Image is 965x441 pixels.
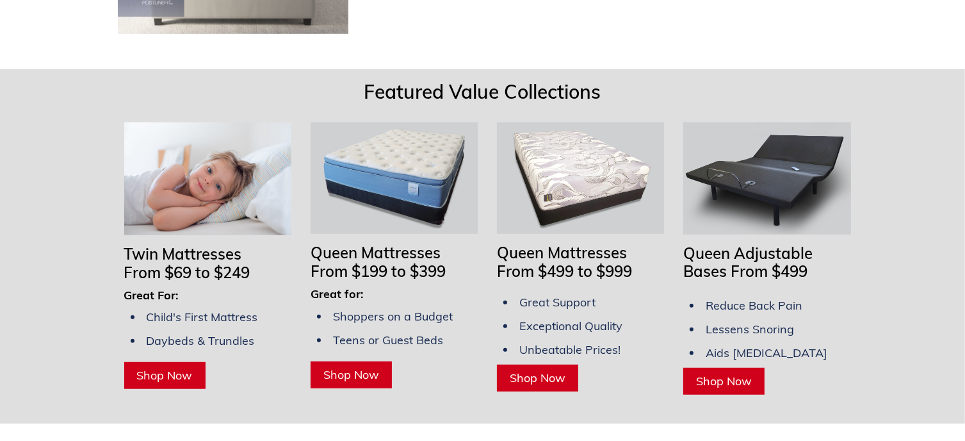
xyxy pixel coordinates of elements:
[124,362,206,389] a: Shop Now
[683,122,850,234] img: Adjustable Bases Starting at $379
[497,262,632,281] span: From $499 to $999
[323,367,379,382] span: Shop Now
[137,368,193,383] span: Shop Now
[706,322,794,337] span: Lessens Snoring
[311,122,478,234] img: Queen Mattresses From $199 to $349
[333,333,443,347] span: Teens or Guest Beds
[519,295,596,310] span: Great Support
[311,243,441,262] span: Queen Mattresses
[147,310,258,324] span: Child's First Mattress
[364,79,601,104] span: Featured Value Collections
[519,342,620,357] span: Unbeatable Prices!
[497,243,627,262] span: Queen Mattresses
[706,298,802,313] span: Reduce Back Pain
[124,263,250,282] span: From $69 to $249
[147,333,255,348] span: Daybeds & Trundles
[696,374,752,388] span: Shop Now
[311,287,364,301] span: Great for:
[311,262,446,281] span: From $199 to $399
[497,122,664,234] img: Queen Mattresses From $449 to $949
[311,362,392,388] a: Shop Now
[124,122,291,235] img: Twin Mattresses From $69 to $169
[683,244,813,281] span: Queen Adjustable Bases From $499
[683,368,765,395] a: Shop Now
[333,309,453,324] span: Shoppers on a Budget
[124,244,242,263] span: Twin Mattresses
[706,345,827,360] span: Aids [MEDICAL_DATA]
[124,288,179,303] span: Great For:
[510,370,565,385] span: Shop Now
[497,365,578,392] a: Shop Now
[519,319,622,333] span: Exceptional Quality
